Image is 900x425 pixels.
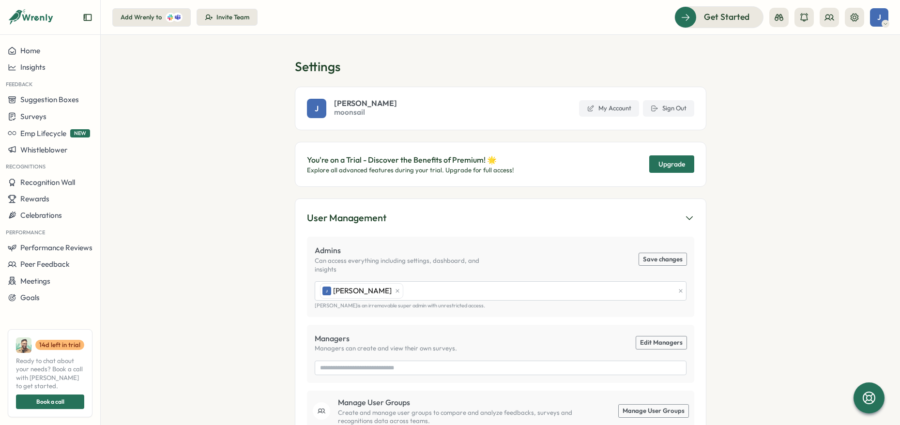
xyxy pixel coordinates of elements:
[598,104,631,113] span: My Account
[295,58,706,75] h1: Settings
[16,395,84,409] button: Book a call
[662,104,686,113] span: Sign Out
[20,95,79,104] span: Suggestion Boxes
[338,396,586,409] p: Manage User Groups
[636,336,686,349] a: Edit Managers
[674,6,763,28] button: Get Started
[307,166,514,175] p: Explore all advanced features during your trial. Upgrade for full access!
[334,107,397,118] span: moonsail
[20,194,49,203] span: Rewards
[315,344,457,353] p: Managers can create and view their own surveys.
[216,13,249,22] div: Invite Team
[20,46,40,55] span: Home
[315,257,501,273] p: Can access everything including settings, dashboard, and insights
[333,286,392,296] span: [PERSON_NAME]
[307,211,694,226] button: User Management
[20,293,40,302] span: Goals
[20,276,50,286] span: Meetings
[20,178,75,187] span: Recognition Wall
[326,288,328,294] span: J
[16,337,31,353] img: Ali Khan
[307,211,386,226] div: User Management
[877,13,881,21] span: J
[315,333,457,345] p: Managers
[197,9,258,26] button: Invite Team
[20,243,92,252] span: Performance Reviews
[334,99,397,107] span: [PERSON_NAME]
[307,154,514,166] p: You're on a Trial - Discover the Benefits of Premium! 🌟
[619,405,688,417] a: Manage User Groups
[315,244,501,257] p: Admins
[20,62,46,72] span: Insights
[315,103,319,115] span: J
[16,357,84,391] span: Ready to chat about your needs? Book a call with [PERSON_NAME] to get started.
[70,129,90,137] span: NEW
[20,112,46,121] span: Surveys
[315,303,686,309] p: [PERSON_NAME] is an irremovable super admin with unrestricted access.
[579,100,639,117] a: My Account
[83,13,92,22] button: Expand sidebar
[112,8,191,27] button: Add Wrenly to
[658,161,685,167] span: Upgrade
[20,145,67,154] span: Whistleblower
[35,340,84,350] a: 14d left in trial
[36,395,64,409] span: Book a call
[704,11,749,23] span: Get Started
[20,129,66,138] span: Emp Lifecycle
[649,155,694,173] button: Upgrade
[20,211,62,220] span: Celebrations
[121,13,162,22] div: Add Wrenly to
[639,253,686,266] button: Save changes
[643,100,694,117] button: Sign Out
[870,8,888,27] button: J
[20,259,70,269] span: Peer Feedback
